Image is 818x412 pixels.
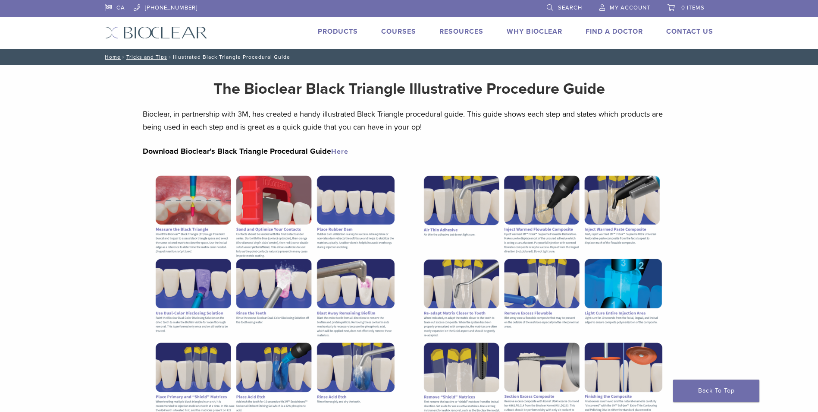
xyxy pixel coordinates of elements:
[507,27,562,36] a: Why Bioclear
[586,27,643,36] a: Find A Doctor
[126,54,167,60] a: Tricks and Tips
[610,4,650,11] span: My Account
[102,54,121,60] a: Home
[99,49,720,65] nav: Illustrated Black Triangle Procedural Guide
[143,108,675,133] p: Bioclear, in partnership with 3M, has created a handy illustrated Black Triangle procedural guide...
[558,4,582,11] span: Search
[121,55,126,59] span: /
[318,27,358,36] a: Products
[381,27,416,36] a: Courses
[105,26,207,39] img: Bioclear
[331,147,348,156] a: Here
[681,4,705,11] span: 0 items
[673,380,759,402] a: Back To Top
[167,55,173,59] span: /
[666,27,713,36] a: Contact Us
[143,146,348,156] strong: Download Bioclear’s Black Triangle Procedural Guide
[213,79,605,98] strong: The Bioclear Black Triangle Illustrative Procedure Guide
[439,27,483,36] a: Resources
